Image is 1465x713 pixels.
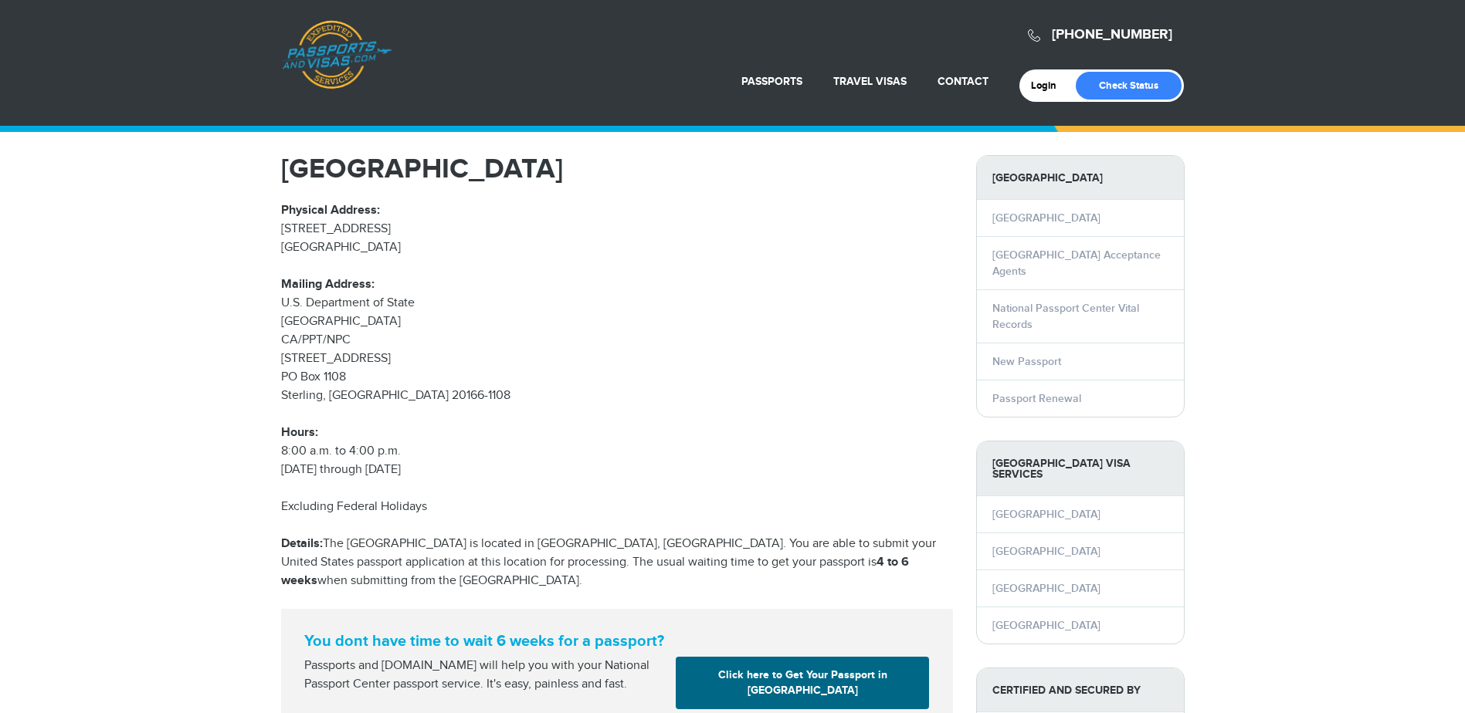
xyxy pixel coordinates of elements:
[992,392,1081,405] a: Passport Renewal
[282,20,392,90] a: Passports & [DOMAIN_NAME]
[281,498,953,516] p: Excluding Federal Holidays
[281,425,318,440] strong: Hours:
[281,277,375,292] strong: Mailing Address:
[992,211,1100,225] a: [GEOGRAPHIC_DATA]
[281,201,953,479] p: [STREET_ADDRESS] [GEOGRAPHIC_DATA] U.S. Department of State [GEOGRAPHIC_DATA] CA/PPT/NPC [STREET_...
[741,75,802,88] a: Passports
[304,632,930,650] strong: You dont have time to wait 6 weeks for a passport?
[1052,26,1172,43] a: [PHONE_NUMBER]
[1076,72,1182,100] a: Check Status
[992,619,1100,632] a: [GEOGRAPHIC_DATA]
[992,545,1100,558] a: [GEOGRAPHIC_DATA]
[833,75,907,88] a: Travel Visas
[281,203,380,218] strong: Physical Address:
[938,75,989,88] a: Contact
[281,535,953,590] p: The [GEOGRAPHIC_DATA] is located in [GEOGRAPHIC_DATA], [GEOGRAPHIC_DATA]. You are able to submit ...
[992,302,1139,331] a: National Passport Center Vital Records
[977,668,1184,712] strong: Certified and Secured by
[281,155,953,183] h1: [GEOGRAPHIC_DATA]
[281,536,323,551] strong: Details:
[298,657,670,694] div: Passports and [DOMAIN_NAME] will help you with your National Passport Center passport service. It...
[992,508,1100,521] a: [GEOGRAPHIC_DATA]
[992,248,1161,278] a: [GEOGRAPHIC_DATA] Acceptance Agents
[281,555,909,588] strong: 4 to 6 weeks
[977,441,1184,496] strong: [GEOGRAPHIC_DATA] Visa Services
[1031,79,1067,92] a: Login
[676,657,929,709] a: Click here to Get Your Passport in [GEOGRAPHIC_DATA]
[977,156,1184,200] strong: [GEOGRAPHIC_DATA]
[992,355,1061,368] a: New Passport
[992,582,1100,595] a: [GEOGRAPHIC_DATA]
